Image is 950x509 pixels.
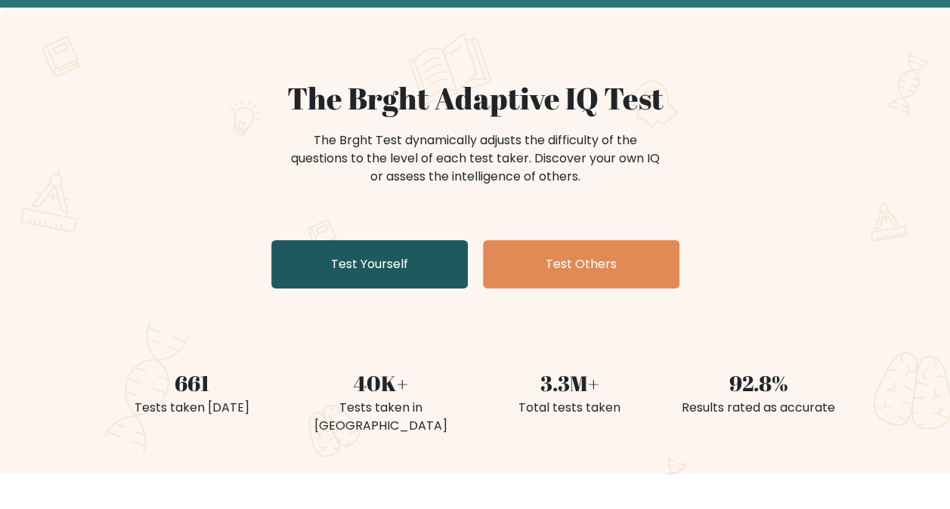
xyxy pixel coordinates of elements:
div: Results rated as accurate [673,399,844,417]
div: Tests taken in [GEOGRAPHIC_DATA] [296,399,466,435]
div: Total tests taken [484,399,655,417]
div: 3.3M+ [484,367,655,399]
div: 92.8% [673,367,844,399]
div: Tests taken [DATE] [107,399,277,417]
h1: The Brght Adaptive IQ Test [107,80,844,116]
div: 661 [107,367,277,399]
a: Test Yourself [271,240,468,288]
div: 40K+ [296,367,466,399]
div: The Brght Test dynamically adjusts the difficulty of the questions to the level of each test take... [286,131,664,186]
a: Test Others [483,240,679,288]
